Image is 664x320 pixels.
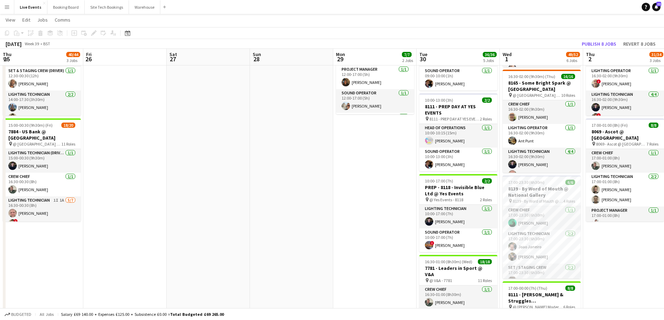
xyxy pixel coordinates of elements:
div: Salary £69 140.00 + Expenses £125.00 + Subsistence £0.00 = [61,312,224,317]
app-card-role: Project Manager1/117:00-01:00 (8h)[PERSON_NAME] [586,206,664,230]
app-job-card: 10:00-13:00 (3h)2/28111 - PREP DAY AT YES EVENTS 8111 - PREP DAY AT YES EVENTS2 RolesHead of Oper... [419,93,497,171]
div: 3 Jobs [67,58,80,63]
span: 8/8 [565,286,575,291]
span: 8069 - Ascot @ [GEOGRAPHIC_DATA] [596,141,647,147]
span: Edit [22,17,30,23]
span: 17:00-23:30 (6h30m) [508,180,544,185]
app-job-card: 16:30-02:00 (9h30m) (Thu)16/168165 - Some Bright Spark @ [GEOGRAPHIC_DATA] @ [GEOGRAPHIC_DATA] - ... [503,70,581,173]
span: 16:30-02:00 (9h30m) (Thu) [508,74,555,79]
span: Thu [3,51,12,57]
button: Publish 8 jobs [579,39,619,48]
app-card-role: Lighting Operator1/116:30-02:00 (9h30m)Ant Punt [503,124,581,148]
button: Live Events [14,0,47,14]
app-card-role: Lighting Technician2/217:00-23:30 (6h30m)Joao Janeiro[PERSON_NAME] [503,230,581,264]
a: View [3,15,18,24]
app-job-card: 17:00-01:00 (8h) (Fri)8/88069 - Ascot @ [GEOGRAPHIC_DATA] 8069 - Ascot @ [GEOGRAPHIC_DATA]7 Roles... [586,118,664,221]
span: 10:00-17:00 (7h) [425,178,453,184]
app-card-role: Lighting Technician1/110:00-17:00 (7h)[PERSON_NAME] [419,205,497,228]
app-card-role: Lighting Technician (Driver)1/115:00-00:30 (9h30m)[PERSON_NAME] [3,149,81,173]
app-card-role: Sound Operator1/109:00-10:00 (1h)[PERSON_NAME] [419,67,497,91]
span: Mon [336,51,345,57]
button: Budgeted [3,311,32,318]
span: Sun [253,51,261,57]
span: 28 [252,55,261,63]
span: ! [14,219,18,223]
span: 8111 - PREP DAY AT YES EVENTS [429,116,480,122]
span: @ [GEOGRAPHIC_DATA] - 7884 [13,141,61,147]
span: 1 [502,55,512,63]
h3: 7884 - US Bank @ [GEOGRAPHIC_DATA] [3,128,81,141]
span: 26 [85,55,92,63]
app-job-card: 17:00-23:30 (6h30m)6/68139 - By Word of Mouth @ National Gallery 8139 - By Word of Mouth @ Nation... [503,175,581,279]
span: 15:00-00:30 (9h30m) (Fri) [8,123,53,128]
h3: 8165 - Some Bright Spark @ [GEOGRAPHIC_DATA] [503,80,581,92]
span: Sat [169,51,177,57]
span: @ [PERSON_NAME] Modern - 8111 [513,304,563,310]
h3: 8111 - PREP DAY AT YES EVENTS [419,103,497,116]
div: 10:00-17:00 (7h)2/2PREP - 8118 - Invisible Blue Ltd @ Yes Events @ Yes Events - 81182 RolesLighti... [419,174,497,252]
app-card-role: Crew Chief1/117:00-23:30 (6h30m)[PERSON_NAME] [503,206,581,230]
app-card-role: Set / Staging Crew2/217:00-23:30 (6h30m)[PERSON_NAME] [503,264,581,297]
app-card-role: Lighting Technician4/416:30-02:00 (9h30m)[PERSON_NAME][PERSON_NAME] [503,148,581,202]
span: @ Yes Events - 8118 [429,197,463,202]
span: Fri [86,51,92,57]
span: 2 Roles [480,197,492,202]
span: 18/20 [61,123,75,128]
div: 2 Jobs [402,58,413,63]
div: BST [43,41,50,46]
app-card-role: Crew Chief1/116:30-02:00 (9h30m)[PERSON_NAME] [503,100,581,124]
span: Jobs [37,17,48,23]
app-card-role: Crew Chief1/116:30-00:30 (8h)[PERSON_NAME] [3,173,81,196]
app-card-role: Lighting Technician4/416:30-02:00 (9h30m)[PERSON_NAME]![PERSON_NAME] [586,91,664,145]
a: Jobs [35,15,51,24]
span: 49/52 [566,52,580,57]
a: Edit [20,15,33,24]
span: 29 [335,55,345,63]
span: 6 Roles [563,304,575,310]
span: 31/34 [649,52,663,57]
span: 4 Roles [563,198,575,204]
app-card-role: Crew Chief1/116:30-01:00 (8h30m)[PERSON_NAME] [419,286,497,309]
span: 25 [2,55,12,63]
button: Site Tech Bookings [85,0,129,14]
span: Comms [55,17,70,23]
span: 2 Roles [480,116,492,122]
div: 15:00-00:30 (9h30m) (Fri)18/207884 - US Bank @ [GEOGRAPHIC_DATA] @ [GEOGRAPHIC_DATA] - 788411 Rol... [3,118,81,221]
app-card-role: Lighting Technician2/217:00-01:00 (8h)[PERSON_NAME][PERSON_NAME] [586,173,664,206]
h3: 8139 - By Word of Mouth @ National Gallery [503,186,581,198]
span: Total Budgeted £69 265.00 [170,312,224,317]
button: Booking Board [47,0,85,14]
app-card-role: Lighting Technician2/214:00-17:30 (3h30m)[PERSON_NAME][PERSON_NAME] [3,91,81,124]
span: 8/8 [649,123,658,128]
span: Week 39 [23,41,40,46]
span: ! [430,241,434,245]
span: Tue [419,51,427,57]
app-card-role: Set & Staging Crew (Driver)1/112:30-00:30 (12h)[PERSON_NAME] [3,67,81,91]
app-card-role: Lighting Operator1/116:30-02:00 (9h30m)![PERSON_NAME] [586,67,664,91]
div: 6 Jobs [566,58,580,63]
span: ! [597,113,601,117]
button: Warehouse [129,0,160,14]
span: 2/2 [482,178,492,184]
div: 3 Jobs [650,58,663,63]
h3: 7781 - Leaders in Sport @ V&A [419,265,497,278]
app-card-role: Sound Operator1/110:00-17:00 (7h)![PERSON_NAME] [419,228,497,252]
span: 16:30-01:00 (8h30m) (Wed) [425,259,472,264]
span: ! [597,79,601,84]
span: 11 Roles [478,278,492,283]
h3: 8069 - Ascot @ [GEOGRAPHIC_DATA] [586,128,664,141]
app-card-role: Sound Technician1/1 [336,113,414,136]
span: 2 [585,55,595,63]
span: 18/18 [478,259,492,264]
span: 27 [168,55,177,63]
span: @ [GEOGRAPHIC_DATA] - 8165 [513,93,561,98]
span: Budgeted [11,312,31,317]
span: @ V&A - 7781 [429,278,452,283]
span: Wed [503,51,512,57]
span: 10 Roles [561,93,575,98]
span: 2/2 [482,97,492,103]
span: 22 [656,2,661,6]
